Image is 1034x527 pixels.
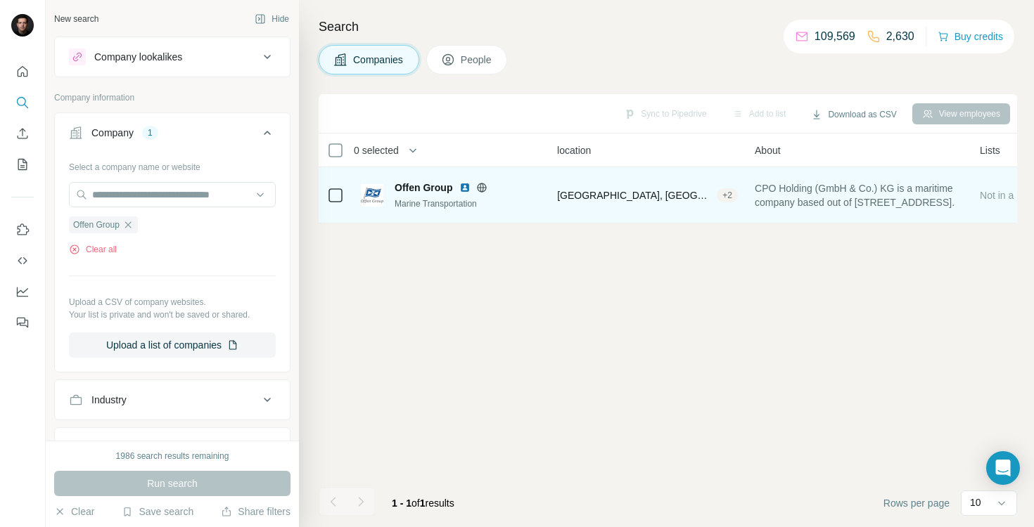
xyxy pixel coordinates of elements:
[886,28,914,45] p: 2,630
[353,53,404,67] span: Companies
[557,188,711,202] span: [GEOGRAPHIC_DATA], [GEOGRAPHIC_DATA]
[54,13,98,25] div: New search
[11,14,34,37] img: Avatar
[420,497,426,509] span: 1
[116,450,229,462] div: 1986 search results remaining
[980,190,1028,201] span: Not in a list
[801,104,906,125] button: Download as CSV
[91,126,134,140] div: Company
[938,27,1003,46] button: Buy credits
[55,431,290,464] button: HQ location
[459,182,471,193] img: LinkedIn logo
[69,243,117,256] button: Clear all
[69,296,276,308] p: Upload a CSV of company websites.
[73,219,120,231] span: Offen Group
[354,143,399,157] span: 0 selected
[717,189,738,202] div: + 2
[970,495,981,509] p: 10
[319,17,1017,37] h4: Search
[461,53,493,67] span: People
[392,497,454,509] span: results
[395,181,452,195] span: Offen Group
[395,197,547,210] div: Marine Transportation
[986,451,1020,485] div: Open Intercom Messenger
[11,152,34,177] button: My lists
[55,116,290,155] button: Company1
[11,279,34,304] button: Dashboard
[815,28,855,45] p: 109,569
[755,143,781,157] span: About
[11,121,34,146] button: Enrich CSV
[11,217,34,242] button: Use Surfe on LinkedIn
[540,143,591,157] span: HQ location
[361,184,383,207] img: Logo of Offen Group
[142,126,158,139] div: 1
[11,310,34,335] button: Feedback
[11,90,34,115] button: Search
[245,8,299,30] button: Hide
[55,383,290,417] button: Industry
[392,497,411,509] span: 1 - 1
[69,332,276,358] button: Upload a list of companies
[980,143,1000,157] span: Lists
[94,50,182,64] div: Company lookalikes
[54,505,94,519] button: Clear
[122,505,193,519] button: Save search
[883,496,950,510] span: Rows per page
[221,505,291,519] button: Share filters
[91,393,127,407] div: Industry
[69,155,276,174] div: Select a company name or website
[55,40,290,74] button: Company lookalikes
[755,181,963,209] span: CPO Holding (GmbH & Co.) KG is a maritime company based out of [STREET_ADDRESS].
[54,91,291,104] p: Company information
[411,497,420,509] span: of
[69,308,276,321] p: Your list is private and won't be saved or shared.
[11,248,34,273] button: Use Surfe API
[11,59,34,84] button: Quick start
